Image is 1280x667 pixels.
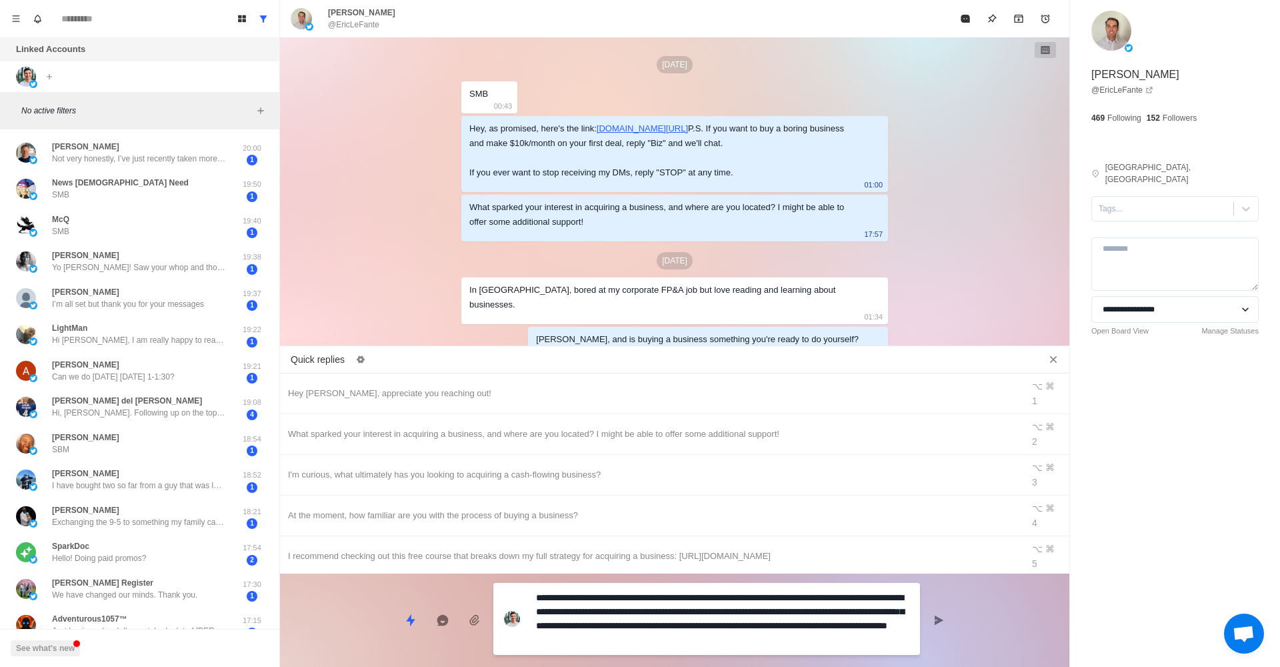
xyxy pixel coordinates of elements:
div: I'm curious, what ultimately has you looking to acquiring a cash-flowing business? [288,468,1015,482]
button: Add media [461,607,488,634]
img: picture [29,592,37,600]
img: picture [29,520,37,528]
p: [PERSON_NAME] [328,7,395,19]
div: ⌥ ⌘ 3 [1032,460,1061,490]
div: SMB [469,87,488,101]
div: In [GEOGRAPHIC_DATA], bored at my corporate FP&A job but love reading and learning about businesses. [469,283,859,312]
button: Edit quick replies [350,349,371,370]
p: 17:30 [235,579,269,590]
p: 19:08 [235,397,269,408]
button: Archive [1005,5,1032,32]
span: 1 [247,337,257,348]
span: 1 [247,264,257,275]
div: I recommend checking out this free course that breaks down my full strategy for acquiring a busin... [288,549,1015,564]
p: [PERSON_NAME] [52,249,119,261]
span: 1 [247,300,257,311]
p: [PERSON_NAME] [52,468,119,480]
p: 17:15 [235,615,269,626]
p: [GEOGRAPHIC_DATA], [GEOGRAPHIC_DATA] [1105,161,1259,185]
span: 1 [247,373,257,384]
p: @EricLeFante [328,19,379,31]
span: 1 [247,482,257,493]
p: Hi [PERSON_NAME], I am really happy to read you. Surely the way you could drop in business which ... [52,334,225,346]
img: picture [29,556,37,564]
p: 19:50 [235,179,269,190]
img: picture [16,470,36,490]
img: picture [29,156,37,164]
p: Hi, [PERSON_NAME]. Following up on the topic of your coaching group. Thanks! [52,407,225,419]
img: picture [16,542,36,562]
div: Hey [PERSON_NAME], appreciate you reaching out! [288,386,1015,401]
p: Yo [PERSON_NAME]! Saw your whop and thought I’d reach out. We build whop apps for the biggest who... [52,261,225,273]
p: 01:00 [864,177,883,192]
img: picture [305,23,313,31]
a: [DOMAIN_NAME][URL] [597,123,688,133]
p: 152 [1147,112,1160,124]
p: 14:50 [864,344,883,359]
img: picture [504,611,520,627]
img: picture [16,251,36,271]
p: Adventurous1057™ [52,613,127,625]
div: ⌥ ⌘ 5 [1032,542,1061,571]
button: Notifications [27,8,48,29]
p: News [DEMOGRAPHIC_DATA] Need [52,177,189,189]
img: picture [29,447,37,455]
span: 1 [247,155,257,165]
div: At the moment, how familiar are you with the process of buying a business? [288,508,1015,523]
img: picture [16,143,36,163]
button: Close quick replies [1043,349,1064,370]
img: picture [16,506,36,526]
p: [PERSON_NAME] [52,286,119,298]
button: See what's new [11,640,80,656]
img: picture [291,8,312,29]
img: picture [29,483,37,491]
p: 19:40 [235,215,269,227]
p: [PERSON_NAME] [52,359,119,371]
p: I’m all set but thank you for your messages [52,298,204,310]
div: ⌥ ⌘ 1 [1032,379,1061,408]
div: ⌥ ⌘ 2 [1032,420,1061,449]
img: picture [16,579,36,599]
button: Add account [41,69,57,85]
span: 1 [247,227,257,238]
img: picture [29,265,37,273]
p: 18:52 [235,470,269,481]
img: picture [1125,44,1133,52]
a: @EricLeFante [1091,84,1153,96]
img: picture [16,361,36,381]
a: Manage Statuses [1201,325,1259,337]
span: 1 [247,628,257,638]
p: 18:21 [235,506,269,518]
p: 469 [1091,112,1105,124]
button: Add filters [253,103,269,119]
p: 17:57 [864,227,883,241]
p: 19:37 [235,288,269,299]
p: Exchanging the 9-5 to something my family can be involved in if they wanted and be more self sust... [52,516,225,528]
p: [PERSON_NAME] [52,141,119,153]
p: [PERSON_NAME] [52,504,119,516]
img: picture [1091,11,1131,51]
button: Menu [5,8,27,29]
p: [PERSON_NAME] del [PERSON_NAME] [52,395,202,407]
button: Send message [925,607,952,634]
p: [PERSON_NAME] [52,432,119,444]
p: 00:43 [494,99,513,113]
p: LightMan [52,322,87,334]
p: 01:34 [864,309,883,324]
p: Quick replies [291,353,345,367]
img: picture [16,67,36,87]
p: We have changed our minds. Thank you. [52,589,197,601]
button: Quick replies [397,607,424,634]
button: Mark as read [952,5,979,32]
img: picture [16,179,36,199]
img: picture [16,288,36,308]
p: SMB [52,225,69,237]
img: picture [29,229,37,237]
p: [DATE] [657,252,693,269]
div: [PERSON_NAME], and is buying a business something you're ready to do yourself? [536,332,859,347]
button: Board View [231,8,253,29]
img: picture [29,80,37,88]
p: Can we do [DATE] [DATE] 1-1:30? [52,371,175,383]
p: 20:00 [235,143,269,154]
img: picture [29,410,37,418]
